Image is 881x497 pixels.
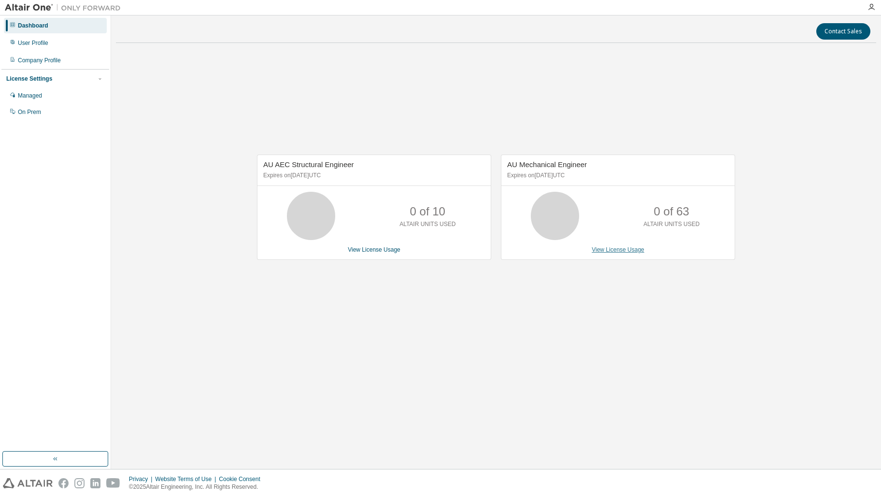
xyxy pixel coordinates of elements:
[74,478,85,488] img: instagram.svg
[18,108,41,116] div: On Prem
[592,246,644,253] a: View License Usage
[18,57,61,64] div: Company Profile
[399,220,455,228] p: ALTAIR UNITS USED
[18,39,48,47] div: User Profile
[410,203,445,220] p: 0 of 10
[654,203,689,220] p: 0 of 63
[6,75,52,83] div: License Settings
[129,483,266,491] p: © 2025 Altair Engineering, Inc. All Rights Reserved.
[18,22,48,29] div: Dashboard
[348,246,400,253] a: View License Usage
[129,475,155,483] div: Privacy
[219,475,266,483] div: Cookie Consent
[507,160,587,169] span: AU Mechanical Engineer
[3,478,53,488] img: altair_logo.svg
[5,3,126,13] img: Altair One
[90,478,100,488] img: linkedin.svg
[18,92,42,99] div: Managed
[106,478,120,488] img: youtube.svg
[263,171,483,180] p: Expires on [DATE] UTC
[816,23,870,40] button: Contact Sales
[58,478,69,488] img: facebook.svg
[507,171,726,180] p: Expires on [DATE] UTC
[155,475,219,483] div: Website Terms of Use
[643,220,699,228] p: ALTAIR UNITS USED
[263,160,354,169] span: AU AEC Structural Engineer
